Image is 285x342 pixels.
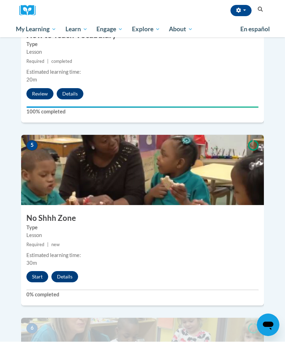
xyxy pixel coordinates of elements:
[11,21,274,38] div: Main menu
[26,140,38,151] span: 5
[51,242,60,248] span: new
[165,21,198,38] a: About
[26,271,48,283] button: Start
[236,22,274,37] a: En español
[26,242,44,248] span: Required
[26,41,259,48] label: Type
[61,21,92,38] a: Learn
[96,25,123,34] span: Engage
[257,314,279,336] iframe: Button to launch messaging window
[26,252,259,259] div: Estimated learning time:
[19,5,40,16] img: Logo brand
[47,242,49,248] span: |
[16,25,56,34] span: My Learning
[47,59,49,64] span: |
[19,5,40,16] a: Cox Campus
[26,107,259,108] div: Your progress
[51,271,78,283] button: Details
[26,232,259,239] div: Lesson
[21,135,264,205] img: Course Image
[92,21,127,38] a: Engage
[132,25,160,34] span: Explore
[21,213,264,224] h3: No Shhh Zone
[57,88,83,100] button: Details
[65,25,88,34] span: Learn
[127,21,165,38] a: Explore
[26,88,53,100] button: Review
[255,6,266,14] button: Search
[230,5,252,17] button: Account Settings
[26,59,44,64] span: Required
[51,59,72,64] span: completed
[240,26,270,33] span: En español
[26,291,259,299] label: 0% completed
[26,68,259,76] div: Estimated learning time:
[26,323,38,334] span: 6
[169,25,193,34] span: About
[11,21,61,38] a: My Learning
[26,260,37,266] span: 30m
[26,224,259,232] label: Type
[26,48,259,56] div: Lesson
[26,108,259,116] label: 100% completed
[26,77,37,83] span: 20m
